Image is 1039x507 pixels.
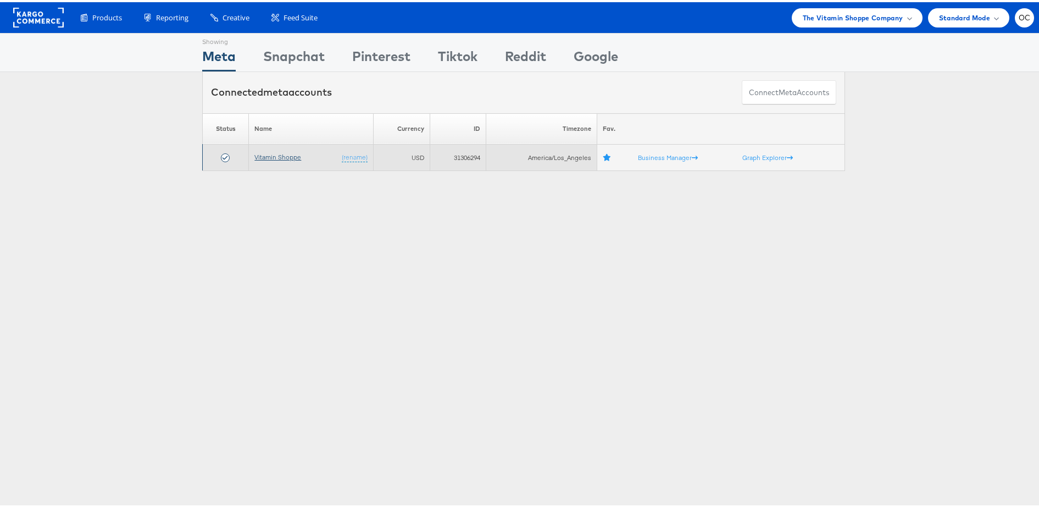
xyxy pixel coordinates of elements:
th: Name [249,111,373,142]
span: Standard Mode [939,10,990,21]
span: meta [263,84,288,96]
td: 31306294 [430,142,486,169]
span: OC [1019,12,1031,19]
th: Currency [373,111,430,142]
a: Graph Explorer [742,151,793,159]
div: Showing [202,31,236,45]
th: ID [430,111,486,142]
a: Business Manager [638,151,698,159]
td: America/Los_Angeles [486,142,597,169]
div: Tiktok [438,45,477,69]
td: USD [373,142,430,169]
div: Pinterest [352,45,410,69]
th: Status [203,111,249,142]
div: Meta [202,45,236,69]
div: Google [574,45,618,69]
span: Creative [223,10,249,21]
th: Timezone [486,111,597,142]
span: meta [779,85,797,96]
button: ConnectmetaAccounts [742,78,836,103]
span: Products [92,10,122,21]
div: Snapchat [263,45,325,69]
span: Reporting [156,10,188,21]
a: (rename) [342,151,368,160]
div: Reddit [505,45,546,69]
a: Vitamin Shoppe [254,151,301,159]
span: Feed Suite [284,10,318,21]
span: The Vitamin Shoppe Company [803,10,903,21]
div: Connected accounts [211,83,332,97]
